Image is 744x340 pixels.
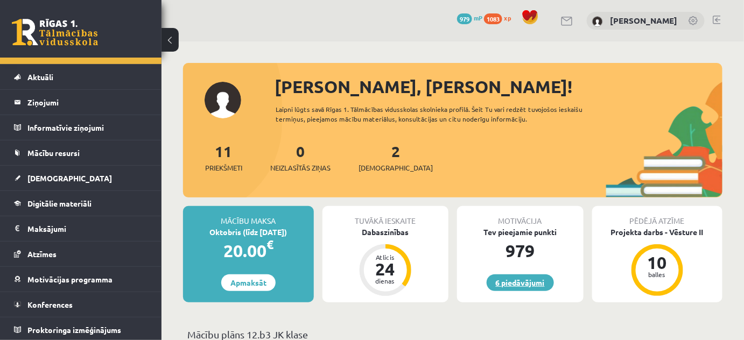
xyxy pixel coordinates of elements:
[592,16,603,27] img: Gregors Pauliņš
[14,292,148,317] a: Konferences
[592,206,723,226] div: Pēdējā atzīme
[14,90,148,115] a: Ziņojumi
[275,74,722,100] div: [PERSON_NAME], [PERSON_NAME]!
[14,65,148,89] a: Aktuāli
[27,216,148,241] legend: Maksājumi
[504,13,511,22] span: xp
[484,13,516,22] a: 1083 xp
[205,141,242,173] a: 11Priekšmeti
[27,72,53,82] span: Aktuāli
[270,141,331,173] a: 0Neizlasītās ziņas
[457,13,472,24] span: 979
[322,226,449,238] div: Dabaszinības
[27,173,112,183] span: [DEMOGRAPHIC_DATA]
[369,260,402,278] div: 24
[457,206,584,226] div: Motivācija
[221,274,276,291] a: Apmaksāt
[457,13,482,22] a: 979 mP
[484,13,502,24] span: 1083
[14,140,148,165] a: Mācību resursi
[27,148,80,158] span: Mācību resursi
[322,206,449,226] div: Tuvākā ieskaite
[27,249,57,259] span: Atzīmes
[359,162,433,173] span: [DEMOGRAPHIC_DATA]
[14,115,148,140] a: Informatīvie ziņojumi
[270,162,331,173] span: Neizlasītās ziņas
[14,166,148,190] a: [DEMOGRAPHIC_DATA]
[205,162,242,173] span: Priekšmeti
[474,13,482,22] span: mP
[266,237,273,252] span: €
[487,274,554,291] a: 6 piedāvājumi
[457,238,584,264] div: 979
[592,226,723,297] a: Projekta darbs - Vēsture II 10 balles
[369,254,402,260] div: Atlicis
[27,115,148,140] legend: Informatīvie ziņojumi
[27,300,73,309] span: Konferences
[14,191,148,216] a: Digitālie materiāli
[610,15,677,26] a: [PERSON_NAME]
[641,271,673,278] div: balles
[27,199,92,208] span: Digitālie materiāli
[27,325,121,335] span: Proktoringa izmēģinājums
[369,278,402,284] div: dienas
[359,141,433,173] a: 2[DEMOGRAPHIC_DATA]
[457,226,584,238] div: Tev pieejamie punkti
[14,242,148,266] a: Atzīmes
[183,238,314,264] div: 20.00
[641,254,673,271] div: 10
[322,226,449,297] a: Dabaszinības Atlicis 24 dienas
[276,104,599,124] div: Laipni lūgts savā Rīgas 1. Tālmācības vidusskolas skolnieka profilā. Šeit Tu vari redzēt tuvojošo...
[183,206,314,226] div: Mācību maksa
[183,226,314,238] div: Oktobris (līdz [DATE])
[592,226,723,238] div: Projekta darbs - Vēsture II
[14,216,148,241] a: Maksājumi
[27,90,148,115] legend: Ziņojumi
[12,19,98,46] a: Rīgas 1. Tālmācības vidusskola
[27,274,113,284] span: Motivācijas programma
[14,267,148,292] a: Motivācijas programma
